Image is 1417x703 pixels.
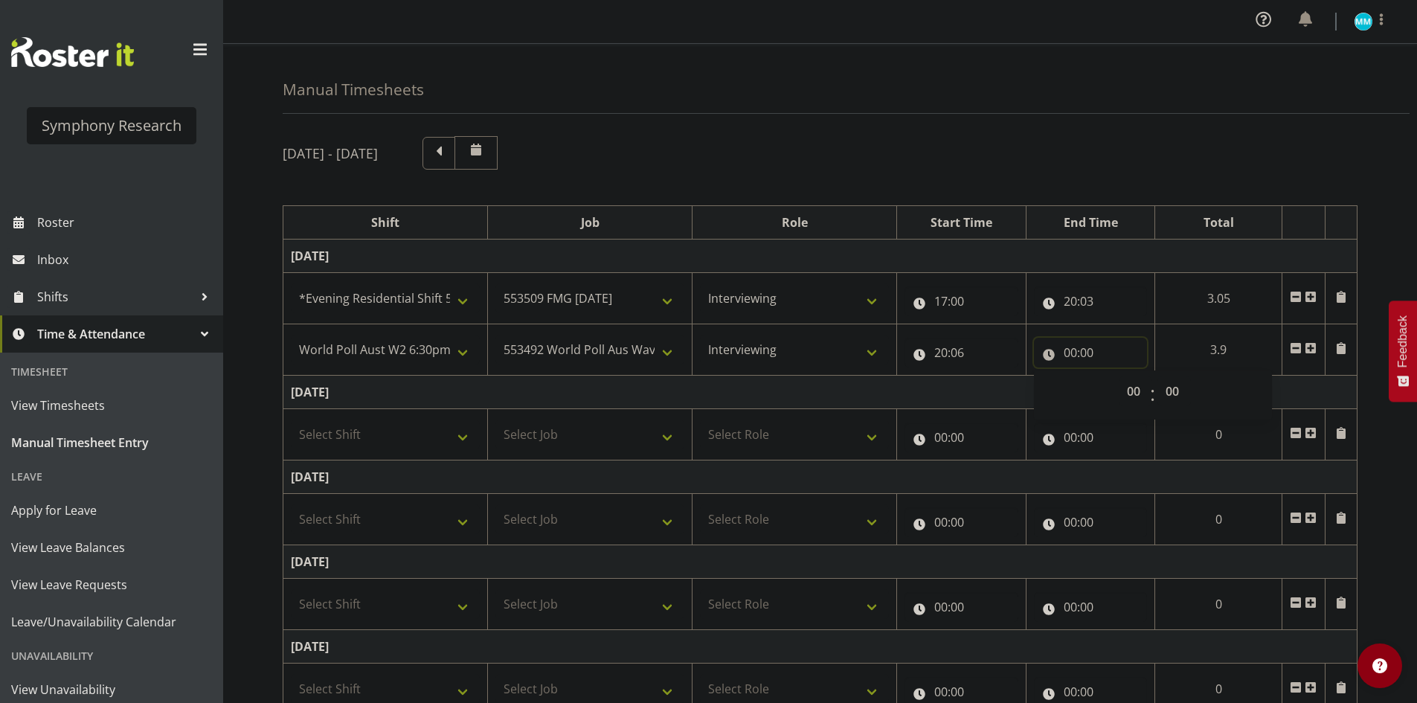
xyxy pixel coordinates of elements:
div: Role [700,214,889,231]
input: Click to select... [1034,507,1148,537]
h4: Manual Timesheets [283,81,424,98]
span: View Timesheets [11,394,212,417]
input: Click to select... [1034,592,1148,622]
input: Click to select... [904,286,1018,316]
td: 3.9 [1155,324,1282,376]
img: Rosterit website logo [11,37,134,67]
span: Time & Attendance [37,323,193,345]
img: help-xxl-2.png [1372,658,1387,673]
td: [DATE] [283,460,1357,494]
span: Roster [37,211,216,234]
span: View Unavailability [11,678,212,701]
span: View Leave Balances [11,536,212,559]
input: Click to select... [904,507,1018,537]
input: Click to select... [904,338,1018,367]
a: Leave/Unavailability Calendar [4,603,219,641]
input: Click to select... [1034,286,1148,316]
div: Symphony Research [42,115,181,137]
input: Click to select... [904,592,1018,622]
h5: [DATE] - [DATE] [283,145,378,161]
a: View Timesheets [4,387,219,424]
span: Apply for Leave [11,499,212,521]
a: View Leave Requests [4,566,219,603]
td: [DATE] [283,240,1357,273]
input: Click to select... [904,423,1018,452]
div: Unavailability [4,641,219,671]
input: Click to select... [1034,423,1148,452]
div: Timesheet [4,356,219,387]
button: Feedback - Show survey [1389,301,1417,402]
td: [DATE] [283,376,1357,409]
div: Start Time [904,214,1018,231]
div: Job [495,214,684,231]
div: Total [1163,214,1273,231]
td: [DATE] [283,545,1357,579]
span: Inbox [37,248,216,271]
td: 3.05 [1155,273,1282,324]
div: Leave [4,461,219,492]
div: End Time [1034,214,1148,231]
a: Manual Timesheet Entry [4,424,219,461]
td: 0 [1155,579,1282,630]
div: Shift [291,214,480,231]
span: View Leave Requests [11,574,212,596]
input: Click to select... [1034,338,1148,367]
span: Feedback [1396,315,1410,367]
span: Shifts [37,286,193,308]
a: View Leave Balances [4,529,219,566]
span: : [1150,376,1155,414]
td: [DATE] [283,630,1357,664]
td: 0 [1155,494,1282,545]
td: 0 [1155,409,1282,460]
span: Leave/Unavailability Calendar [11,611,212,633]
img: murphy-mulholland11450.jpg [1355,13,1372,31]
span: Manual Timesheet Entry [11,431,212,454]
a: Apply for Leave [4,492,219,529]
